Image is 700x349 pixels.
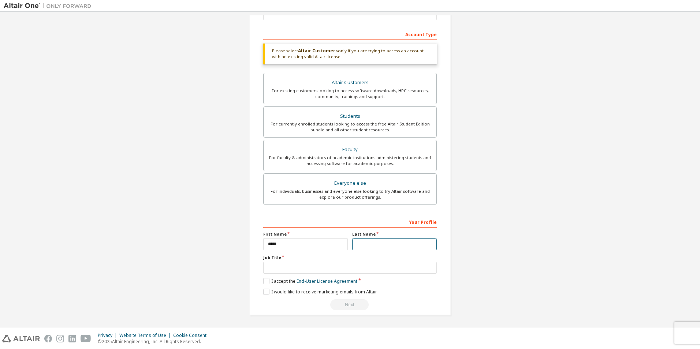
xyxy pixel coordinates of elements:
img: youtube.svg [81,335,91,342]
a: End-User License Agreement [297,278,357,284]
div: Please select only if you are trying to access an account with an existing valid Altair license. [263,44,437,64]
div: For existing customers looking to access software downloads, HPC resources, community, trainings ... [268,88,432,100]
p: © 2025 Altair Engineering, Inc. All Rights Reserved. [98,338,211,345]
div: For individuals, businesses and everyone else looking to try Altair software and explore our prod... [268,188,432,200]
label: Job Title [263,255,437,260]
img: facebook.svg [44,335,52,342]
img: Altair One [4,2,95,10]
div: Website Terms of Use [119,333,173,338]
div: Faculty [268,145,432,155]
div: Altair Customers [268,78,432,88]
div: For faculty & administrators of academic institutions administering students and accessing softwa... [268,155,432,166]
img: linkedin.svg [68,335,76,342]
label: I would like to receive marketing emails from Altair [263,289,377,295]
img: altair_logo.svg [2,335,40,342]
label: I accept the [263,278,357,284]
div: Students [268,111,432,121]
div: For currently enrolled students looking to access the free Altair Student Edition bundle and all ... [268,121,432,133]
img: instagram.svg [56,335,64,342]
div: Account Type [263,28,437,40]
b: Altair Customers [298,48,338,54]
label: First Name [263,231,348,237]
div: Cookie Consent [173,333,211,338]
div: Your Profile [263,216,437,228]
div: Read and acccept EULA to continue [263,299,437,310]
div: Everyone else [268,178,432,188]
div: Privacy [98,333,119,338]
label: Last Name [352,231,437,237]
